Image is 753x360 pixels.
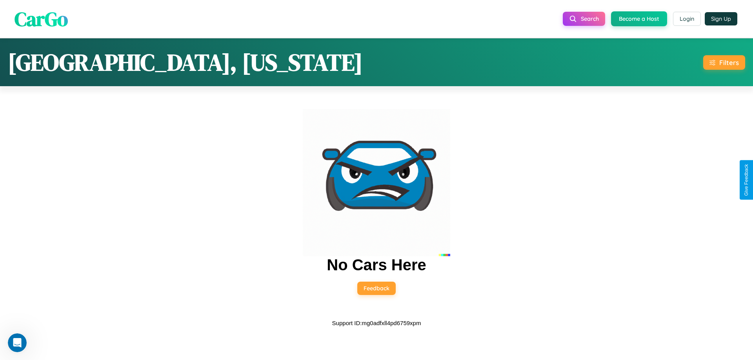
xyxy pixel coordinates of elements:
div: Filters [719,58,739,67]
span: Search [581,15,599,22]
button: Feedback [357,282,396,295]
p: Support ID: mg0adfxll4pd6759xpm [332,318,421,328]
button: Sign Up [705,12,737,25]
button: Search [563,12,605,26]
img: car [303,109,450,256]
button: Login [673,12,701,26]
button: Filters [703,55,745,70]
h2: No Cars Here [327,256,426,274]
h1: [GEOGRAPHIC_DATA], [US_STATE] [8,46,363,78]
iframe: Intercom live chat [8,333,27,352]
span: CarGo [15,5,68,32]
div: Give Feedback [744,164,749,196]
button: Become a Host [611,11,667,26]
